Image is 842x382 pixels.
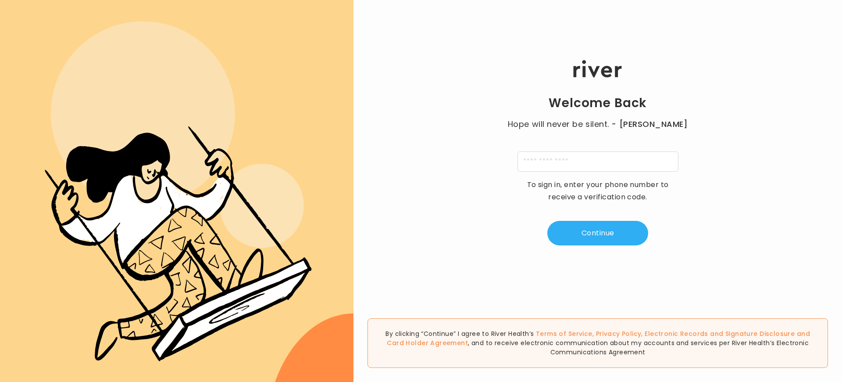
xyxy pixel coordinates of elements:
a: Privacy Policy [596,329,642,338]
h1: Welcome Back [549,95,647,111]
span: - [PERSON_NAME] [611,118,688,130]
a: Card Holder Agreement [387,339,468,347]
div: By clicking “Continue” I agree to River Health’s [367,318,828,368]
p: Hope will never be silent. [499,118,696,130]
span: , and to receive electronic communication about my accounts and services per River Health’s Elect... [468,339,809,357]
a: Electronic Records and Signature Disclosure [645,329,795,338]
p: To sign in, enter your phone number to receive a verification code. [521,179,674,203]
a: Terms of Service [536,329,592,338]
span: , , and [387,329,810,347]
button: Continue [547,221,648,245]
